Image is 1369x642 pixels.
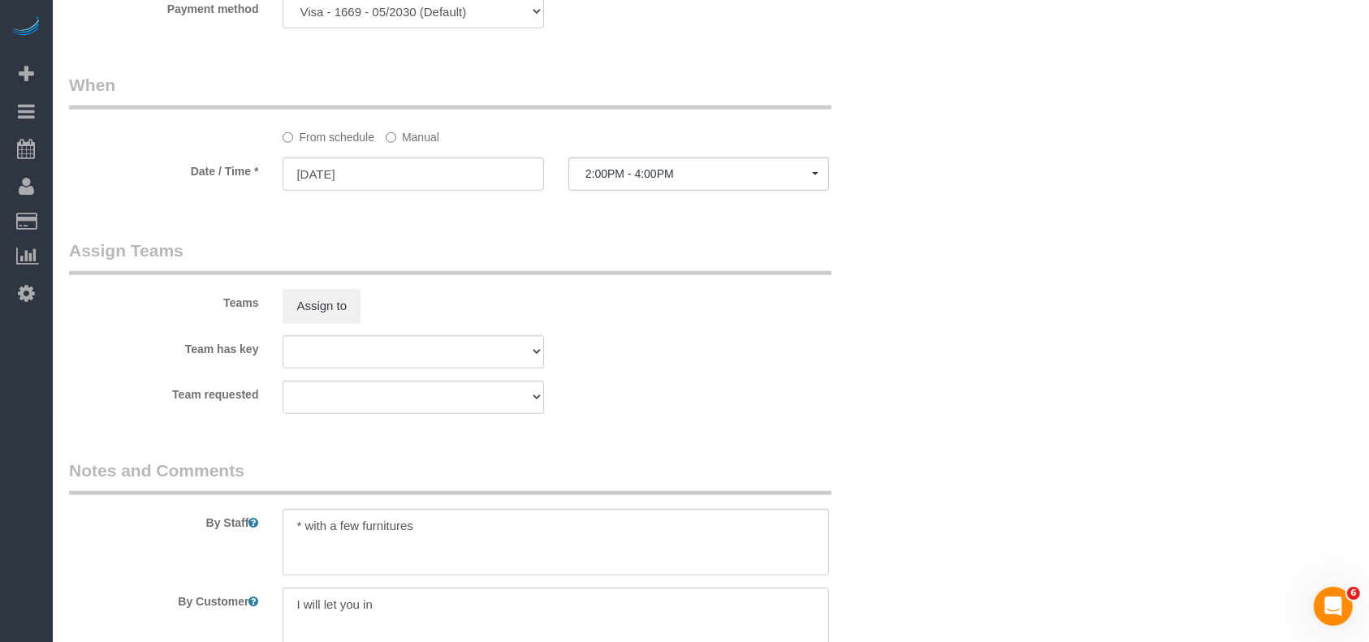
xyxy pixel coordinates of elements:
[57,157,270,179] label: Date / Time *
[283,132,293,143] input: From schedule
[568,157,829,191] button: 2:00PM - 4:00PM
[10,16,42,39] img: Automaid Logo
[283,157,543,191] input: MM/DD/YYYY
[57,381,270,403] label: Team requested
[69,73,831,110] legend: When
[585,167,812,180] span: 2:00PM - 4:00PM
[69,239,831,275] legend: Assign Teams
[57,588,270,610] label: By Customer
[57,509,270,531] label: By Staff
[57,289,270,311] label: Teams
[386,123,439,145] label: Manual
[57,335,270,357] label: Team has key
[69,459,831,495] legend: Notes and Comments
[1314,587,1353,626] iframe: Intercom live chat
[1347,587,1360,600] span: 6
[386,132,396,143] input: Manual
[283,123,374,145] label: From schedule
[283,289,361,323] button: Assign to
